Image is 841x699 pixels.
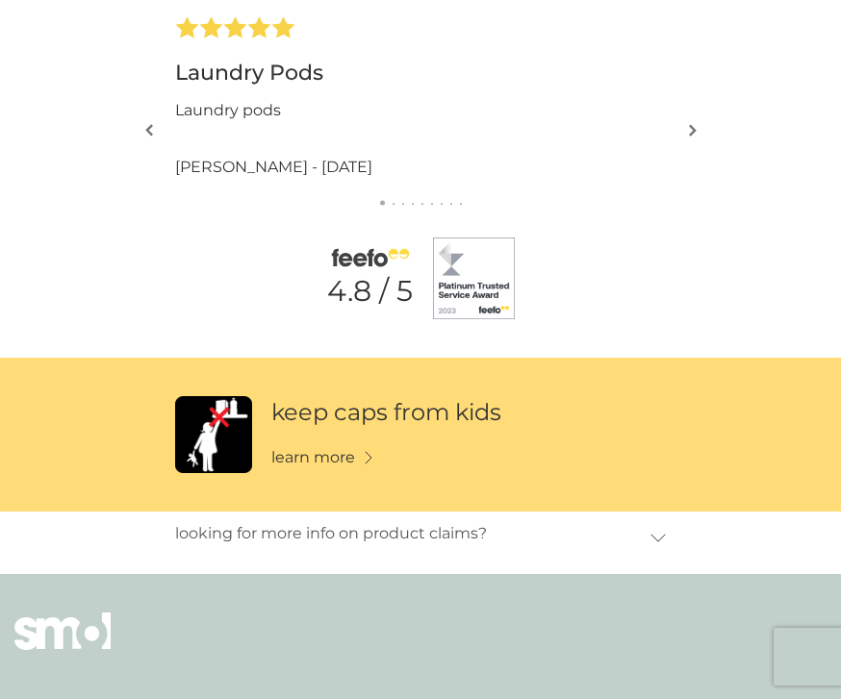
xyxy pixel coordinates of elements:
[327,274,413,309] p: 4.8 / 5
[175,512,487,556] p: looking for more info on product claims?
[271,445,372,470] a: learn more
[175,155,372,180] p: [PERSON_NAME] - [DATE]
[327,248,414,267] img: feefo logo
[689,123,697,137] img: right-arrow.svg
[271,399,501,427] h3: keep caps from kids
[433,237,515,319] img: feefo badge
[175,98,281,123] p: Laundry pods
[175,59,323,88] h3: Laundry Pods
[145,123,153,137] img: left-arrow.svg
[271,445,355,470] h3: learn more
[14,612,111,678] img: smol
